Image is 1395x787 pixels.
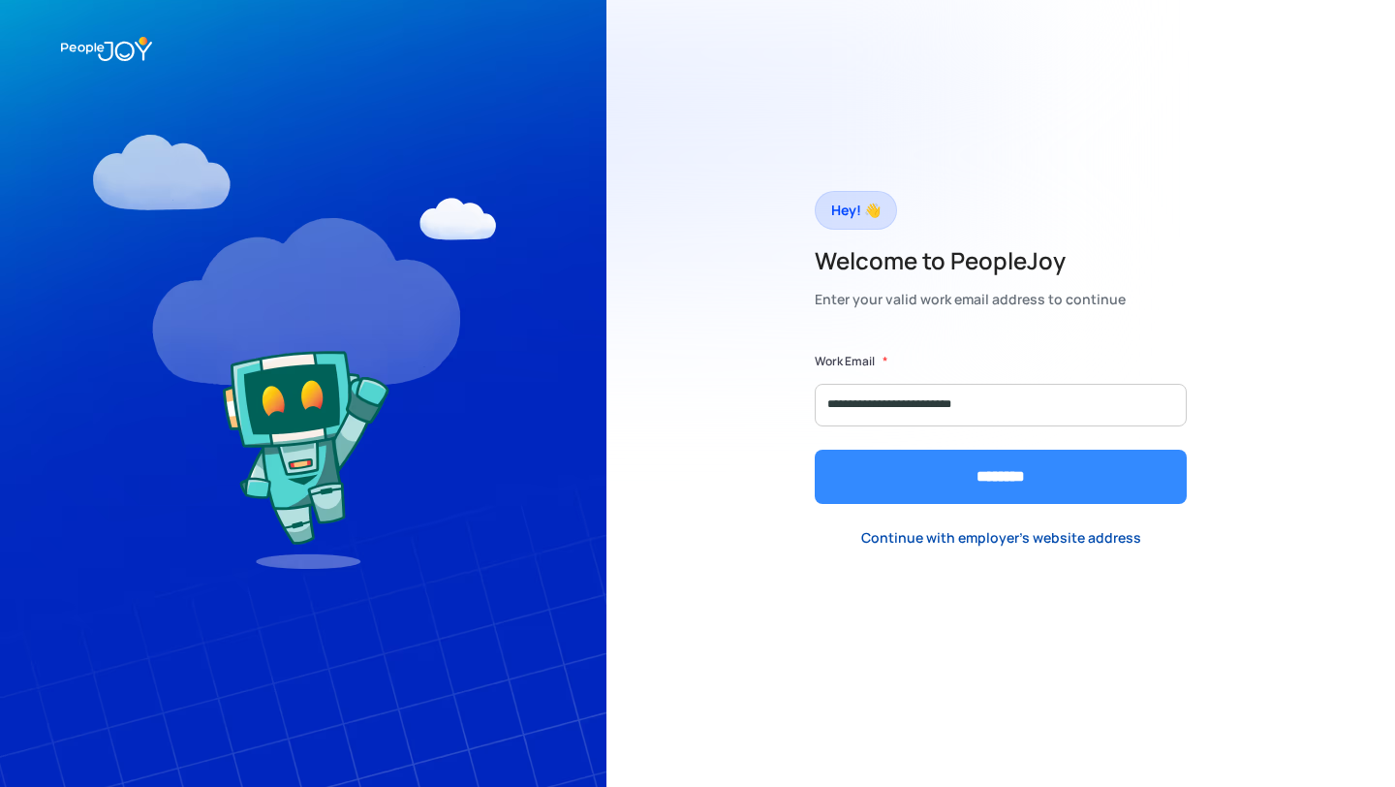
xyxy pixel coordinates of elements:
div: Continue with employer's website address [861,528,1141,548]
label: Work Email [815,352,875,371]
div: Hey! 👋 [831,197,881,224]
h2: Welcome to PeopleJoy [815,245,1126,276]
a: Continue with employer's website address [846,519,1157,558]
div: Enter your valid work email address to continue [815,286,1126,313]
form: Form [815,352,1187,504]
